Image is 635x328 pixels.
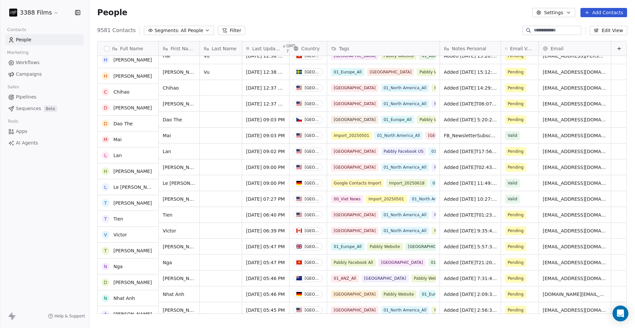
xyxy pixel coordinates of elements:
span: Added [DATE]T06:07:15+0000 via Pabbly Connect, Location Country: [GEOGRAPHIC_DATA], Facebook Lead... [444,101,497,107]
span: Full Name [120,45,143,52]
span: Email Verification Status [510,45,534,52]
span: [DATE] 05:47 PM [246,243,285,250]
span: [EMAIL_ADDRESS][DOMAIN_NAME] [543,116,607,123]
span: Workflows [16,59,40,66]
span: [DATE] 12:37 AM [246,101,285,107]
span: H [102,72,109,80]
span: [PERSON_NAME] [113,311,152,317]
span: Added [DATE] 11:49:15 via Pabbly Connect, Location Country: [GEOGRAPHIC_DATA], 3388 Films Subscri... [444,180,497,186]
span: [DATE] 09:00 PM [246,180,285,186]
span: D [102,278,109,286]
span: [PERSON_NAME] [113,200,152,206]
div: Full Name [98,41,158,56]
span: M [102,136,109,143]
span: Added [DATE] 14:29:58 via Pabbly Connect, Location Country: [GEOGRAPHIC_DATA], 3388 Films Subscri... [444,85,497,91]
span: People [97,8,127,18]
span: Tien [163,212,173,218]
span: FB_NewsletterSubscribers_US_20250109, Location Country: [GEOGRAPHIC_DATA], Date: [DATE] [444,132,497,139]
div: grid [98,56,159,314]
span: Added [DATE] 2:09:30 via Pabbly Connect, Location Country: [GEOGRAPHIC_DATA], 3388 Films Subscrib... [444,291,497,298]
span: V [102,231,109,239]
span: Notes Personal [452,45,486,52]
div: Last Updated DateGMT-7 [242,41,289,56]
span: Added [DATE]T21:20:44+0000 via Pabbly Connect, Location Country: [GEOGRAPHIC_DATA], Facebook Lead... [444,259,497,266]
a: Pipelines [5,92,84,102]
span: A [102,310,109,318]
span: T [102,215,109,223]
span: AI Agents [16,140,38,146]
span: [DATE] 05:46 PM [246,275,285,282]
span: Added [DATE] 9:35:42 via Pabbly Connect, Location Country: [GEOGRAPHIC_DATA], 3388 Films Subscrib... [444,227,497,234]
span: Mai [163,132,171,139]
span: [EMAIL_ADDRESS][DOMAIN_NAME] [543,307,607,313]
span: Vu [204,53,210,59]
div: Tags [327,41,440,56]
div: Email Verification Status [501,41,538,56]
span: People [16,36,31,43]
span: Chihao [113,89,130,95]
span: GMT-7 [286,43,297,54]
span: Added [DATE] 5:20:21 via Pabbly Connect, Location Country: [GEOGRAPHIC_DATA], 3388 Films Subscrib... [444,116,497,123]
span: Tags [339,45,349,52]
span: Vu [204,69,210,75]
span: H [102,167,109,175]
span: Lan [113,152,122,159]
span: [PERSON_NAME] [163,69,195,75]
span: [PERSON_NAME] [163,164,195,171]
a: Apps [5,126,84,137]
span: [EMAIL_ADDRESS][DOMAIN_NAME] [543,148,607,155]
span: Sales [5,82,22,92]
span: [EMAIL_ADDRESS][DOMAIN_NAME] [543,101,607,107]
div: Notes Personal [440,41,501,56]
span: [EMAIL_ADDRESS][DOMAIN_NAME] [543,227,607,234]
span: Added [DATE] 15:12:23 via Pabbly Connect, Location Country: [GEOGRAPHIC_DATA], 3388 Films Subscri... [444,69,497,75]
span: T [102,247,109,255]
div: Country [289,41,327,56]
a: People [5,34,84,45]
button: 3388 Films [8,7,60,18]
span: [DATE] 09:03 PM [246,116,285,123]
span: Last Name [212,45,236,52]
span: Hai [163,53,170,59]
span: 9581 Contacts [97,26,136,34]
span: H [102,56,109,64]
span: Nhat Anh [163,291,184,298]
span: Tools [5,116,21,126]
span: [PERSON_NAME] [113,57,152,63]
div: Open Intercom Messenger [613,306,628,321]
span: Sequences [16,105,41,112]
span: [DATE] 09:00 PM [246,164,285,171]
a: AI Agents [5,138,84,148]
span: [DATE] 05:46 PM [246,291,285,298]
button: Edit View [590,26,627,35]
span: Contacts [4,25,29,35]
span: Beta [44,105,57,112]
span: N [102,294,109,302]
span: Dao The [113,120,133,127]
span: Added [DATE] 5:57:37 via Pabbly Connect, Location Country: [GEOGRAPHIC_DATA], 3388 Films Subscrib... [444,243,497,250]
button: Add Contacts [580,8,627,17]
span: Le [PERSON_NAME] [163,180,195,186]
span: Apps [16,128,27,135]
span: C [102,88,109,96]
span: Help & Support [55,313,85,319]
span: Added [DATE]T02:43:31+0000 via Pabbly Connect, Location Country: [GEOGRAPHIC_DATA], Facebook Lead... [444,164,497,171]
button: Settings [532,8,575,17]
span: [EMAIL_ADDRESS][DOMAIN_NAME] [543,164,607,171]
span: Tien [113,216,123,222]
span: Country [301,45,320,52]
span: [EMAIL_ADDRESS][DOMAIN_NAME] [543,69,607,75]
div: grid [159,56,627,314]
span: [EMAIL_ADDRESS][DOMAIN_NAME] [543,85,607,91]
span: [PERSON_NAME] [163,243,195,250]
span: Chihao [163,85,179,91]
span: D [102,104,109,112]
span: Nga [113,263,123,270]
span: Campaigns [16,71,42,78]
span: Victor [113,231,127,238]
a: Help & Support [48,313,85,319]
span: [EMAIL_ADDRESS][DOMAIN_NAME] [543,196,607,202]
span: [DATE] 12:38 AM [246,69,285,75]
span: Mai [113,136,122,143]
span: Le [PERSON_NAME] [113,184,154,190]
